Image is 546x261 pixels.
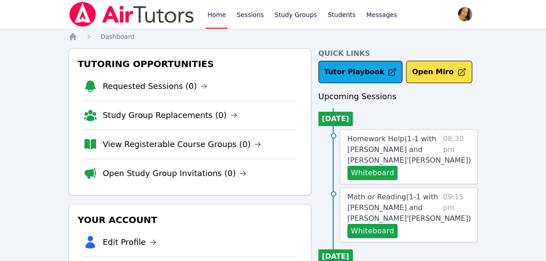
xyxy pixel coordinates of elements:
h4: Quick Links [318,48,478,59]
h3: Your Account [76,212,304,228]
span: Dashboard [101,33,135,40]
span: 08:30 pm [443,134,470,180]
span: Messages [366,10,397,19]
a: Math or Reading(1-1 with [PERSON_NAME] and [PERSON_NAME]'[PERSON_NAME]) [347,192,471,224]
span: 09:15 pm [443,192,470,238]
span: Math or Reading ( 1-1 with [PERSON_NAME] and [PERSON_NAME]'[PERSON_NAME] ) [347,193,471,223]
button: Whiteboard [347,224,398,238]
a: Dashboard [101,32,135,41]
a: Study Group Replacements (0) [103,109,237,122]
a: Edit Profile [103,236,157,248]
a: Open Study Group Invitations (0) [103,167,247,180]
h3: Tutoring Opportunities [76,56,304,72]
img: Air Tutors [68,2,195,27]
span: Homework Help ( 1-1 with [PERSON_NAME] and [PERSON_NAME]'[PERSON_NAME] ) [347,135,471,164]
button: Whiteboard [347,166,398,180]
a: Requested Sessions (0) [103,80,208,93]
li: [DATE] [318,112,353,126]
nav: Breadcrumb [68,32,478,41]
a: Homework Help(1-1 with [PERSON_NAME] and [PERSON_NAME]'[PERSON_NAME]) [347,134,471,166]
a: Tutor Playbook [318,61,403,83]
a: View Registerable Course Groups (0) [103,138,262,151]
h3: Upcoming Sessions [318,90,478,103]
button: Open Miro [406,61,472,83]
